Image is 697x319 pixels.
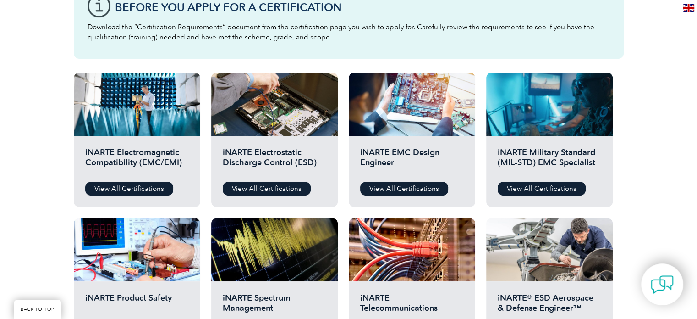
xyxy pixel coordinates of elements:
img: contact-chat.png [651,273,674,296]
h2: iNARTE EMC Design Engineer [360,147,464,175]
h2: iNARTE Electromagnetic Compatibility (EMC/EMI) [85,147,189,175]
h3: Before You Apply For a Certification [115,1,610,13]
h2: iNARTE Electrostatic Discharge Control (ESD) [223,147,326,175]
h2: iNARTE Military Standard (MIL-STD) EMC Specialist [498,147,601,175]
a: View All Certifications [85,182,173,196]
a: View All Certifications [223,182,311,196]
p: Download the “Certification Requirements” document from the certification page you wish to apply ... [88,22,610,42]
a: View All Certifications [498,182,586,196]
a: BACK TO TOP [14,300,61,319]
img: en [683,4,694,12]
a: View All Certifications [360,182,448,196]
